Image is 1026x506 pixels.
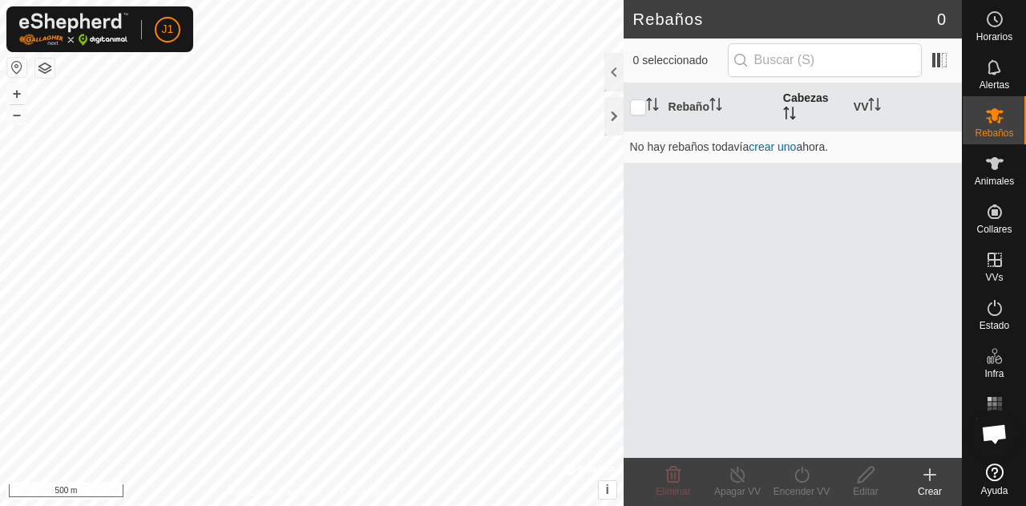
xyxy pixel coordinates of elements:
th: VV [847,83,962,132]
span: Eliminar [656,486,690,497]
span: Horarios [976,32,1012,42]
span: Animales [975,176,1014,186]
p-sorticon: Activar para ordenar [783,109,796,122]
span: Mapa de Calor [967,417,1022,436]
p-sorticon: Activar para ordenar [868,100,881,113]
div: Chat abierto [971,410,1019,458]
span: 0 seleccionado [633,52,728,69]
span: Ayuda [981,486,1008,496]
a: crear uno [749,140,796,153]
div: Apagar VV [705,484,769,499]
td: No hay rebaños todavía ahora. [624,131,962,163]
button: + [7,84,26,103]
h2: Rebaños [633,10,937,29]
p-sorticon: Activar para ordenar [646,100,659,113]
span: Infra [984,369,1004,378]
button: Capas del Mapa [35,59,55,78]
button: – [7,105,26,124]
th: Rebaño [662,83,777,132]
span: Rebaños [975,128,1013,138]
span: VVs [985,273,1003,282]
button: Restablecer Mapa [7,58,26,77]
span: 0 [937,7,946,31]
div: Encender VV [769,484,834,499]
span: J1 [162,21,174,38]
a: Política de Privacidad [228,485,321,500]
span: Alertas [980,80,1009,90]
p-sorticon: Activar para ordenar [709,100,722,113]
input: Buscar (S) [728,43,922,77]
span: Collares [976,225,1012,234]
button: i [599,481,616,499]
th: Cabezas [777,83,847,132]
div: Crear [898,484,962,499]
span: i [605,483,608,496]
div: Editar [834,484,898,499]
img: Logo Gallagher [19,13,128,46]
a: Contáctenos [341,485,394,500]
span: Estado [980,321,1009,330]
a: Ayuda [963,457,1026,502]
